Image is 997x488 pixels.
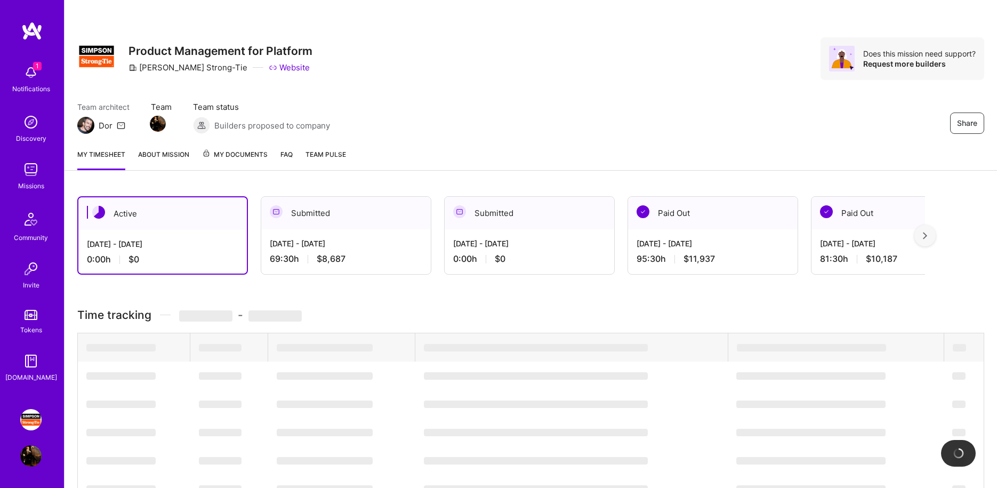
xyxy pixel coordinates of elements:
[18,445,44,467] a: User Avatar
[87,254,238,265] div: 0:00 h
[277,457,373,465] span: ‌
[305,150,346,158] span: Team Pulse
[820,238,972,249] div: [DATE] - [DATE]
[637,205,649,218] img: Paid Out
[637,253,789,265] div: 95:30 h
[87,238,238,250] div: [DATE] - [DATE]
[99,120,112,131] div: Dor
[445,197,614,229] div: Submitted
[863,59,976,69] div: Request more builders
[179,308,302,322] span: -
[952,401,966,408] span: ‌
[151,101,172,113] span: Team
[628,197,798,229] div: Paid Out
[277,429,373,436] span: ‌
[20,445,42,467] img: User Avatar
[20,258,42,279] img: Invite
[20,409,42,430] img: Simpson Strong-Tie: Product Management for Platform
[193,101,330,113] span: Team status
[952,372,966,380] span: ‌
[424,372,648,380] span: ‌
[77,117,94,134] img: Team Architect
[305,149,346,170] a: Team Pulse
[86,457,156,465] span: ‌
[199,429,242,436] span: ‌
[202,149,268,170] a: My Documents
[199,457,242,465] span: ‌
[453,253,606,265] div: 0:00 h
[637,238,789,249] div: [DATE] - [DATE]
[78,197,247,230] div: Active
[424,457,648,465] span: ‌
[193,117,210,134] img: Builders proposed to company
[736,372,886,380] span: ‌
[820,253,972,265] div: 81:30 h
[248,310,302,322] span: ‌
[12,83,50,94] div: Notifications
[86,401,156,408] span: ‌
[424,429,648,436] span: ‌
[951,446,965,460] img: loading
[20,111,42,133] img: discovery
[277,401,373,408] span: ‌
[77,149,125,170] a: My timesheet
[128,62,247,73] div: [PERSON_NAME] Strong-Tie
[737,344,886,351] span: ‌
[953,344,966,351] span: ‌
[20,159,42,180] img: teamwork
[199,401,242,408] span: ‌
[957,118,977,129] span: Share
[269,62,310,73] a: Website
[270,238,422,249] div: [DATE] - [DATE]
[863,49,976,59] div: Does this mission need support?
[214,120,330,131] span: Builders proposed to company
[277,372,373,380] span: ‌
[77,308,984,322] h3: Time tracking
[923,232,927,239] img: right
[952,429,966,436] span: ‌
[20,324,42,335] div: Tokens
[128,254,139,265] span: $0
[77,37,116,76] img: Company Logo
[117,121,125,130] i: icon Mail
[453,205,466,218] img: Submitted
[20,62,42,83] img: bell
[866,253,897,265] span: $10,187
[199,372,242,380] span: ‌
[18,206,44,232] img: Community
[150,116,166,132] img: Team Member Avatar
[495,253,505,265] span: $0
[424,401,648,408] span: ‌
[18,409,44,430] a: Simpson Strong-Tie: Product Management for Platform
[950,113,984,134] button: Share
[77,101,130,113] span: Team architect
[277,344,373,351] span: ‌
[86,344,156,351] span: ‌
[33,62,42,70] span: 1
[684,253,715,265] span: $11,937
[86,429,156,436] span: ‌
[811,197,981,229] div: Paid Out
[261,197,431,229] div: Submitted
[5,372,57,383] div: [DOMAIN_NAME]
[86,372,156,380] span: ‌
[23,279,39,291] div: Invite
[18,180,44,191] div: Missions
[138,149,189,170] a: About Mission
[128,63,137,72] i: icon CompanyGray
[270,253,422,265] div: 69:30 h
[317,253,345,265] span: $8,687
[92,206,105,219] img: Active
[202,149,268,161] span: My Documents
[16,133,46,144] div: Discovery
[736,429,886,436] span: ‌
[736,401,886,408] span: ‌
[20,350,42,372] img: guide book
[179,310,232,322] span: ‌
[270,205,283,218] img: Submitted
[25,310,37,320] img: tokens
[128,44,312,58] h3: Product Management for Platform
[829,46,855,71] img: Avatar
[21,21,43,41] img: logo
[424,344,648,351] span: ‌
